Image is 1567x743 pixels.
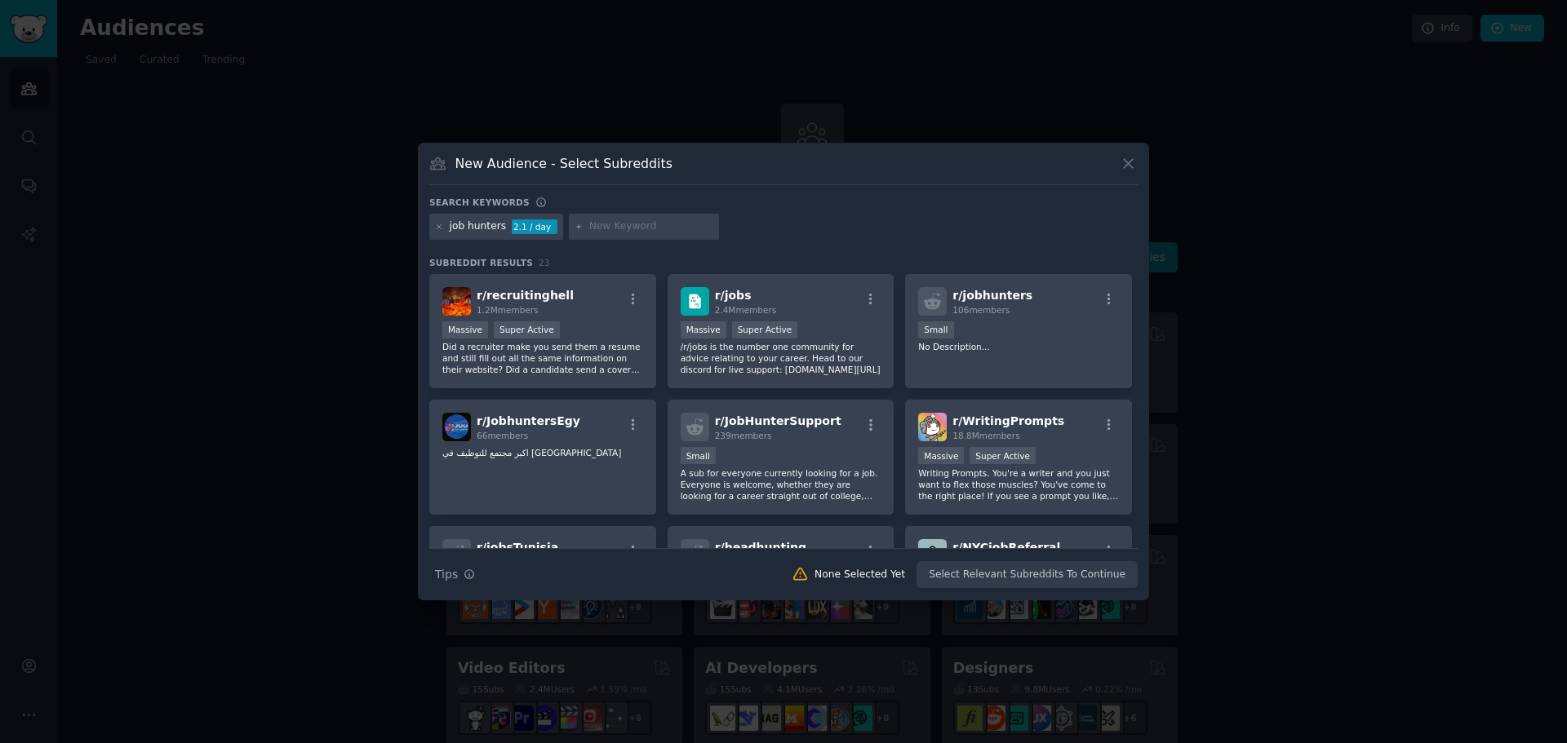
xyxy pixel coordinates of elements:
[815,568,905,582] div: None Selected Yet
[918,447,964,464] div: Massive
[429,560,481,589] button: Tips
[539,258,550,268] span: 23
[477,305,539,315] span: 1.2M members
[589,219,713,234] input: New Keyword
[681,467,881,502] p: A sub for everyone currently looking for a job. Everyone is welcome, whether they are looking for...
[715,414,841,427] span: r/ JobHunterSupport
[918,539,947,568] img: NYCjobReferral
[952,541,1060,554] span: r/ NYCjobReferral
[442,447,643,458] p: اكبر مجتمع للتوظيف في [GEOGRAPHIC_DATA]
[512,219,557,234] div: 2.1 / day
[918,467,1119,502] p: Writing Prompts. You're a writer and you just want to flex those muscles? You've come to the righ...
[442,341,643,375] p: Did a recruiter make you send them a resume and still fill out all the same information on their ...
[681,321,726,338] div: Massive
[442,287,471,316] img: recruitinghell
[429,257,533,268] span: Subreddit Results
[681,341,881,375] p: /r/jobs is the number one community for advice relating to your career. Head to our discord for l...
[952,431,1019,440] span: 18.8M members
[477,541,558,554] span: r/ jobsTunisia
[477,414,580,427] span: r/ JobhuntersEgy
[455,155,673,172] h3: New Audience - Select Subreddits
[494,321,560,338] div: Super Active
[442,413,471,441] img: JobhuntersEgy
[952,289,1032,302] span: r/ jobhunters
[435,566,458,583] span: Tips
[442,321,488,338] div: Massive
[732,321,798,338] div: Super Active
[477,431,528,440] span: 66 members
[918,321,953,338] div: Small
[715,541,806,554] span: r/ headhunting
[970,447,1036,464] div: Super Active
[952,414,1064,427] span: r/ WritingPrompts
[918,341,1119,352] p: No Description...
[715,431,772,440] span: 239 members
[715,305,777,315] span: 2.4M members
[918,413,947,441] img: WritingPrompts
[477,289,574,302] span: r/ recruitinghell
[450,219,507,234] div: job hunters
[681,447,716,464] div: Small
[681,287,709,316] img: jobs
[715,289,752,302] span: r/ jobs
[429,197,530,208] h3: Search keywords
[952,305,1010,315] span: 106 members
